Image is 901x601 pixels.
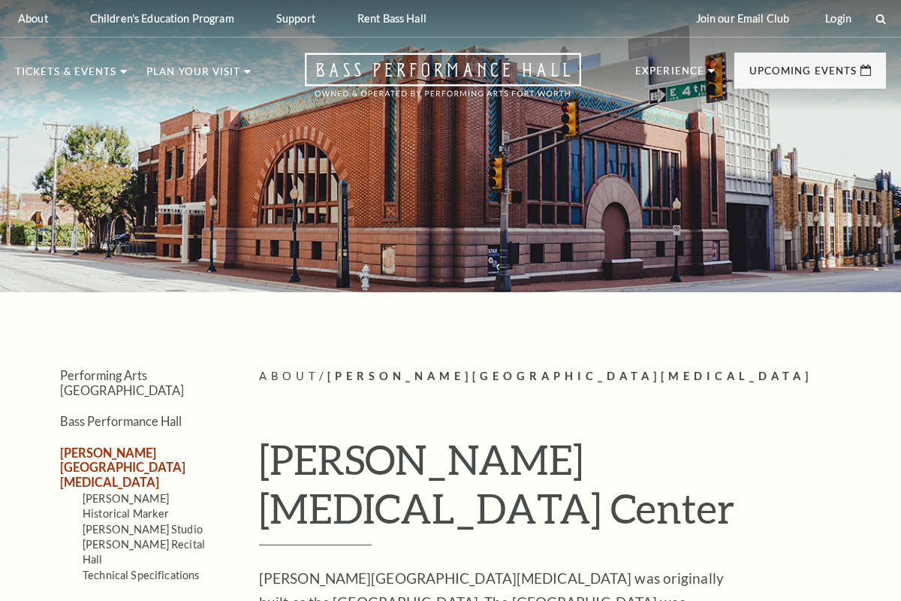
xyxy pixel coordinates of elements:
a: [PERSON_NAME][GEOGRAPHIC_DATA][MEDICAL_DATA] [60,445,185,489]
a: Technical Specifications [83,569,199,581]
p: Upcoming Events [749,66,857,84]
h1: [PERSON_NAME][MEDICAL_DATA] Center [259,435,886,545]
a: [PERSON_NAME] Recital Hall [83,538,205,566]
p: Experience [635,66,704,84]
span: About [259,370,319,382]
span: [PERSON_NAME][GEOGRAPHIC_DATA][MEDICAL_DATA] [327,370,812,382]
p: / [259,367,886,386]
a: Bass Performance Hall [60,414,182,428]
p: Plan Your Visit [146,67,240,85]
a: Performing Arts [GEOGRAPHIC_DATA] [60,368,184,397]
p: Support [276,12,315,25]
p: Children's Education Program [90,12,234,25]
p: Rent Bass Hall [357,12,426,25]
a: [PERSON_NAME] Studio [83,523,203,536]
p: About [18,12,48,25]
p: Tickets & Events [15,67,116,85]
a: [PERSON_NAME] Historical Marker [83,492,169,520]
